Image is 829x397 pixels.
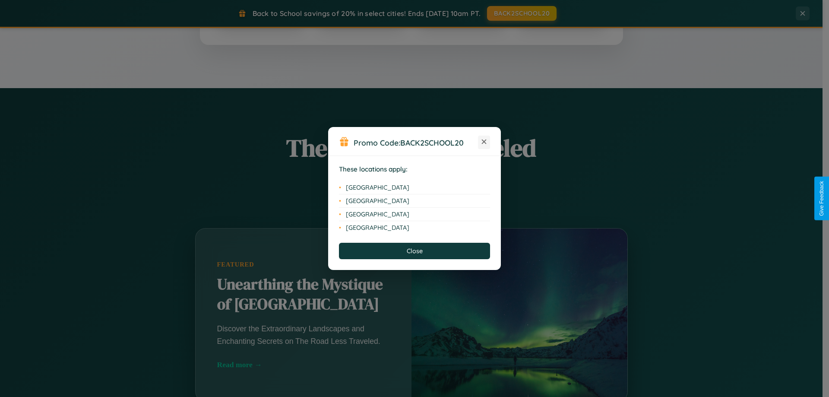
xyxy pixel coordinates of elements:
li: [GEOGRAPHIC_DATA] [339,181,490,194]
button: Close [339,243,490,259]
strong: These locations apply: [339,165,408,173]
b: BACK2SCHOOL20 [400,138,464,147]
li: [GEOGRAPHIC_DATA] [339,208,490,221]
li: [GEOGRAPHIC_DATA] [339,194,490,208]
li: [GEOGRAPHIC_DATA] [339,221,490,234]
div: Give Feedback [819,181,825,216]
h3: Promo Code: [354,138,478,147]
